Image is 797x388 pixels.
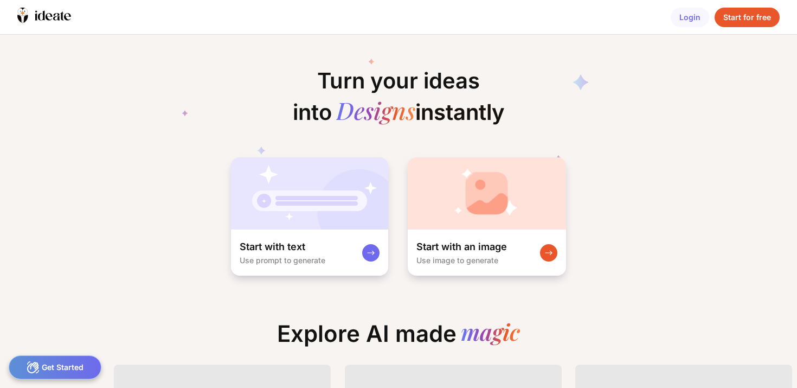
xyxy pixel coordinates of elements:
[231,157,388,230] img: startWithTextCardBg.jpg
[461,320,520,347] div: magic
[240,240,305,253] div: Start with text
[268,320,529,356] div: Explore AI made
[416,256,498,265] div: Use image to generate
[240,256,325,265] div: Use prompt to generate
[408,157,566,230] img: startWithImageCardBg.jpg
[416,240,507,253] div: Start with an image
[671,8,709,27] div: Login
[715,8,780,27] div: Start for free
[9,355,101,379] div: Get Started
